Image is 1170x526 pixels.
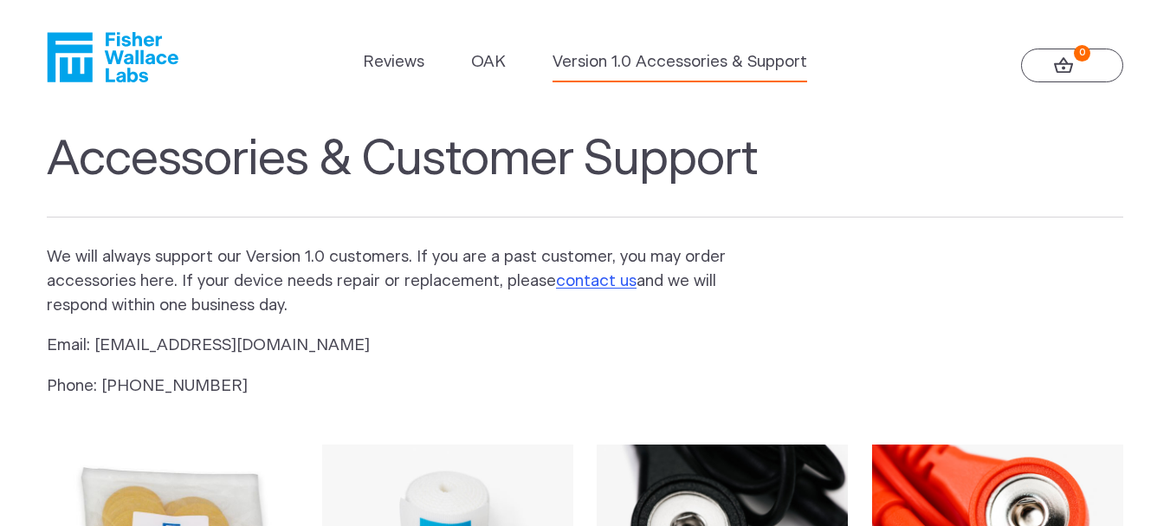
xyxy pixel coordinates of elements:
[47,245,753,318] p: We will always support our Version 1.0 customers. If you are a past customer, you may order acces...
[47,32,178,82] a: Fisher Wallace
[1074,45,1090,62] strong: 0
[1021,49,1123,83] a: 0
[553,50,807,75] a: Version 1.0 Accessories & Support
[471,50,506,75] a: OAK
[47,334,753,358] p: Email: [EMAIL_ADDRESS][DOMAIN_NAME]
[556,273,637,289] a: contact us
[47,131,1123,218] h1: Accessories & Customer Support
[363,50,424,75] a: Reviews
[47,374,753,399] p: Phone: [PHONE_NUMBER]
